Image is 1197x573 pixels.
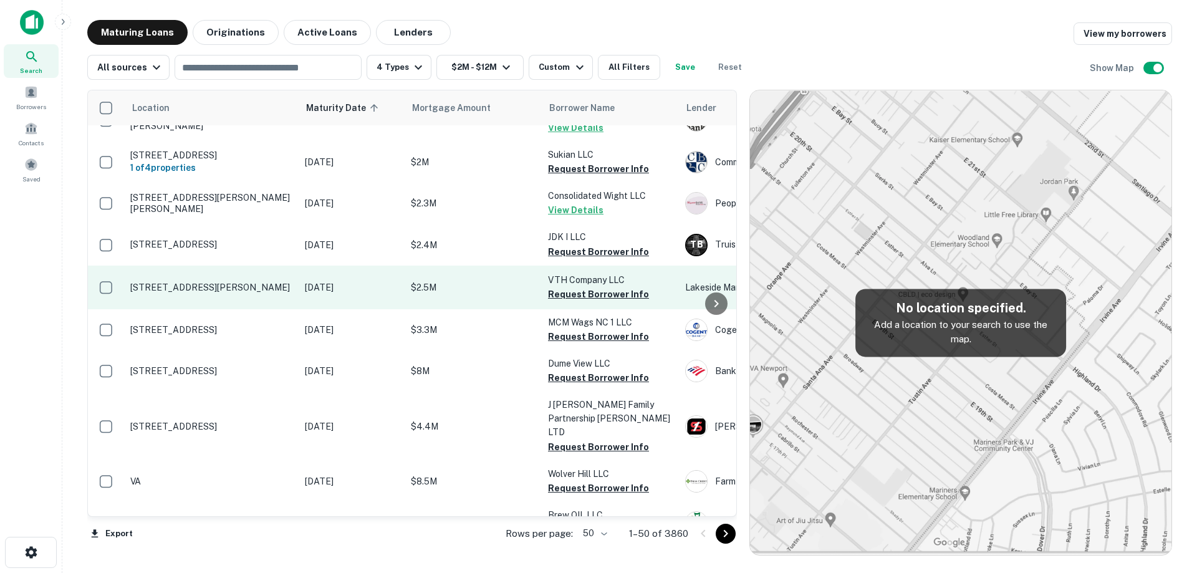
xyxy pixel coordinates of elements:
[865,299,1056,317] h5: No location specified.
[686,360,707,382] img: picture
[130,324,292,335] p: [STREET_ADDRESS]
[130,421,292,432] p: [STREET_ADDRESS]
[548,398,673,439] p: J [PERSON_NAME] Family Partnership [PERSON_NAME] LTD
[4,80,59,114] a: Borrowers
[97,60,164,75] div: All sources
[20,65,42,75] span: Search
[598,55,660,80] button: All Filters
[685,470,872,493] div: Farm Credit Of The Virginias
[305,516,398,529] p: [DATE]
[411,364,536,378] p: $8M
[436,55,524,80] button: $2M - $12M
[411,323,536,337] p: $3.3M
[305,474,398,488] p: [DATE]
[87,20,188,45] button: Maturing Loans
[130,150,292,161] p: [STREET_ADDRESS]
[686,319,707,340] img: picture
[548,230,673,244] p: JDK I LLC
[284,20,371,45] button: Active Loans
[686,152,707,173] img: picture
[865,317,1056,347] p: Add a location to your search to use the map.
[548,120,603,135] button: View Details
[411,155,536,169] p: $2M
[305,238,398,252] p: [DATE]
[130,192,292,214] p: [STREET_ADDRESS][PERSON_NAME][PERSON_NAME]
[193,20,279,45] button: Originations
[548,161,649,176] button: Request Borrower Info
[685,319,872,341] div: Cogent Bank
[411,420,536,433] p: $4.4M
[411,516,536,529] p: $8.9M
[506,526,573,541] p: Rows per page:
[548,481,649,496] button: Request Borrower Info
[411,281,536,294] p: $2.5M
[130,476,292,487] p: VA
[87,524,136,543] button: Export
[412,100,507,115] span: Mortgage Amount
[132,100,170,115] span: Location
[305,364,398,378] p: [DATE]
[16,102,46,112] span: Borrowers
[686,512,707,533] img: picture
[305,281,398,294] p: [DATE]
[686,471,707,492] img: picture
[690,238,703,251] p: T B
[4,117,59,150] a: Contacts
[685,511,872,534] div: Central Bank
[411,238,536,252] p: $2.4M
[685,151,872,173] div: Commercial Bank Of [US_STATE]
[679,90,878,125] th: Lender
[686,100,716,115] span: Lender
[305,323,398,337] p: [DATE]
[130,365,292,377] p: [STREET_ADDRESS]
[685,281,872,294] p: Lakeside Management LLC
[19,138,44,148] span: Contacts
[367,55,431,80] button: 4 Types
[305,155,398,169] p: [DATE]
[405,90,542,125] th: Mortgage Amount
[130,161,292,175] h6: 1 of 4 properties
[529,55,592,80] button: Custom
[411,474,536,488] p: $8.5M
[548,315,673,329] p: MCM Wags NC 1 LLC
[548,189,673,203] p: Consolidated Wight LLC
[376,20,451,45] button: Lenders
[548,148,673,161] p: Sukian LLC
[548,244,649,259] button: Request Borrower Info
[548,203,603,218] button: View Details
[22,174,41,184] span: Saved
[685,360,872,382] div: Bank Of America
[578,524,609,542] div: 50
[629,526,688,541] p: 1–50 of 3860
[686,416,707,437] img: picture
[306,100,382,115] span: Maturity Date
[1090,61,1136,75] h6: Show Map
[4,153,59,186] a: Saved
[685,415,872,438] div: [PERSON_NAME] Bank
[716,524,736,544] button: Go to next page
[20,10,44,35] img: capitalize-icon.png
[548,370,649,385] button: Request Borrower Info
[686,193,707,214] img: picture
[539,60,587,75] div: Custom
[299,90,405,125] th: Maturity Date
[750,90,1171,555] img: map-placeholder.webp
[1135,473,1197,533] iframe: Chat Widget
[549,100,615,115] span: Borrower Name
[87,55,170,80] button: All sources
[548,440,649,455] button: Request Borrower Info
[548,508,673,522] p: Brew OIL LLC
[548,357,673,370] p: Dume View LLC
[4,44,59,78] a: Search
[130,239,292,250] p: [STREET_ADDRESS]
[685,234,872,256] div: Truist Bank
[411,196,536,210] p: $2.3M
[548,287,649,302] button: Request Borrower Info
[548,467,673,481] p: Wolver Hill LLC
[305,196,398,210] p: [DATE]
